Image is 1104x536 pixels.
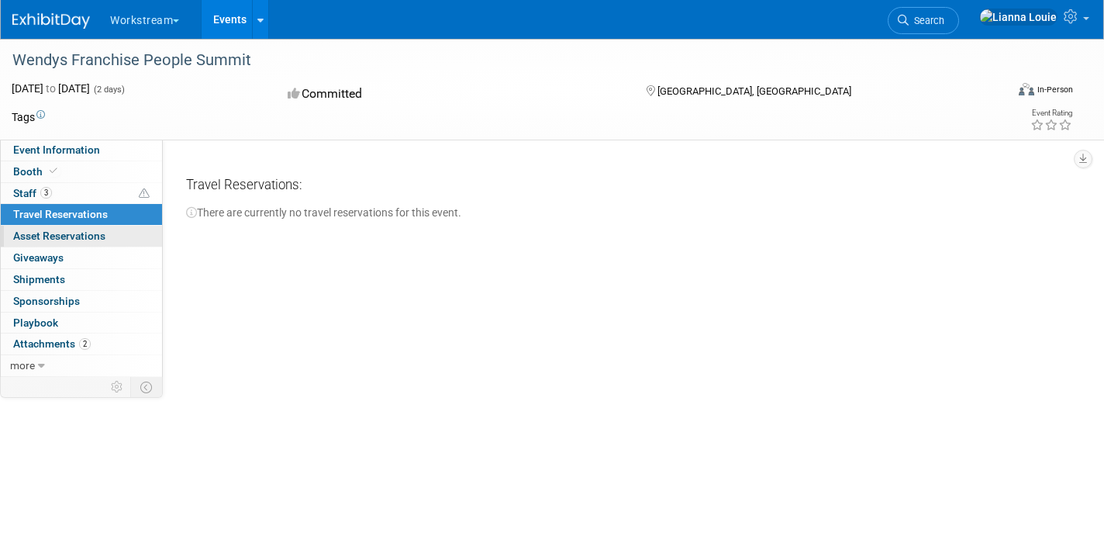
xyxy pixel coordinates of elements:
a: Travel Reservations [1,204,162,225]
a: Asset Reservations [1,226,162,247]
span: [GEOGRAPHIC_DATA], [GEOGRAPHIC_DATA] [657,85,851,97]
div: Committed [283,81,621,108]
span: Shipments [13,273,65,285]
a: Giveaways [1,247,162,268]
td: Toggle Event Tabs [131,377,163,397]
a: Event Information [1,140,162,161]
img: ExhibitDay [12,13,90,29]
span: more [10,359,35,372]
a: Playbook [1,313,162,334]
span: (2 days) [92,85,125,95]
span: Staff [13,187,52,199]
span: Giveaways [13,251,64,264]
span: Sponsorships [13,295,80,307]
span: Event Information [13,144,100,156]
span: Attachments [13,337,91,350]
span: Booth [13,165,60,178]
span: Potential Scheduling Conflict -- at least one attendee is tagged in another overlapping event. [139,187,150,201]
a: Sponsorships [1,291,162,312]
div: In-Person [1037,84,1073,95]
img: Lianna Louie [979,9,1057,26]
span: Playbook [13,316,58,329]
td: Personalize Event Tab Strip [104,377,131,397]
div: Event Rating [1030,109,1072,117]
div: Wendys Franchise People Summit [7,47,982,74]
i: Booth reservation complete [50,167,57,175]
div: There are currently no travel reservations for this event. [186,200,1061,220]
a: more [1,355,162,376]
a: Staff3 [1,183,162,204]
div: Travel Reservations: [186,176,1061,200]
span: Asset Reservations [13,230,105,242]
a: Booth [1,161,162,182]
span: Search [909,15,944,26]
span: 2 [79,338,91,350]
div: Event Format [916,81,1073,104]
span: Travel Reservations [13,208,108,220]
a: Search [888,7,959,34]
img: Format-Inperson.png [1019,83,1034,95]
a: Attachments2 [1,334,162,354]
span: to [43,82,58,95]
span: 3 [40,187,52,199]
a: Shipments [1,269,162,290]
td: Tags [12,109,45,125]
span: [DATE] [DATE] [12,82,90,95]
